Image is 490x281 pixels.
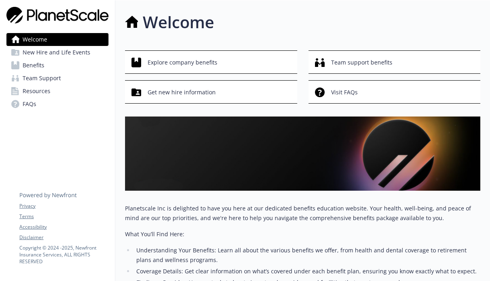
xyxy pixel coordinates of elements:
p: What You’ll Find Here: [125,229,480,239]
span: Welcome [23,33,47,46]
button: Visit FAQs [309,80,481,104]
button: Explore company benefits [125,50,297,74]
span: Explore company benefits [148,55,217,70]
span: Team support benefits [331,55,392,70]
a: Resources [6,85,108,98]
span: Visit FAQs [331,85,358,100]
p: Copyright © 2024 - 2025 , Newfront Insurance Services, ALL RIGHTS RESERVED [19,244,108,265]
span: New Hire and Life Events [23,46,90,59]
li: Coverage Details: Get clear information on what’s covered under each benefit plan, ensuring you k... [134,266,480,276]
button: Get new hire information [125,80,297,104]
span: Resources [23,85,50,98]
p: Planetscale Inc is delighted to have you here at our dedicated benefits education website. Your h... [125,204,480,223]
a: Team Support [6,72,108,85]
span: Team Support [23,72,61,85]
span: FAQs [23,98,36,110]
a: Benefits [6,59,108,72]
h1: Welcome [143,10,214,34]
a: Disclaimer [19,234,108,241]
a: Privacy [19,202,108,210]
img: overview page banner [125,117,480,191]
a: Terms [19,213,108,220]
a: Accessibility [19,223,108,231]
li: Understanding Your Benefits: Learn all about the various benefits we offer, from health and denta... [134,246,480,265]
a: FAQs [6,98,108,110]
a: New Hire and Life Events [6,46,108,59]
span: Benefits [23,59,44,72]
a: Welcome [6,33,108,46]
button: Team support benefits [309,50,481,74]
span: Get new hire information [148,85,216,100]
